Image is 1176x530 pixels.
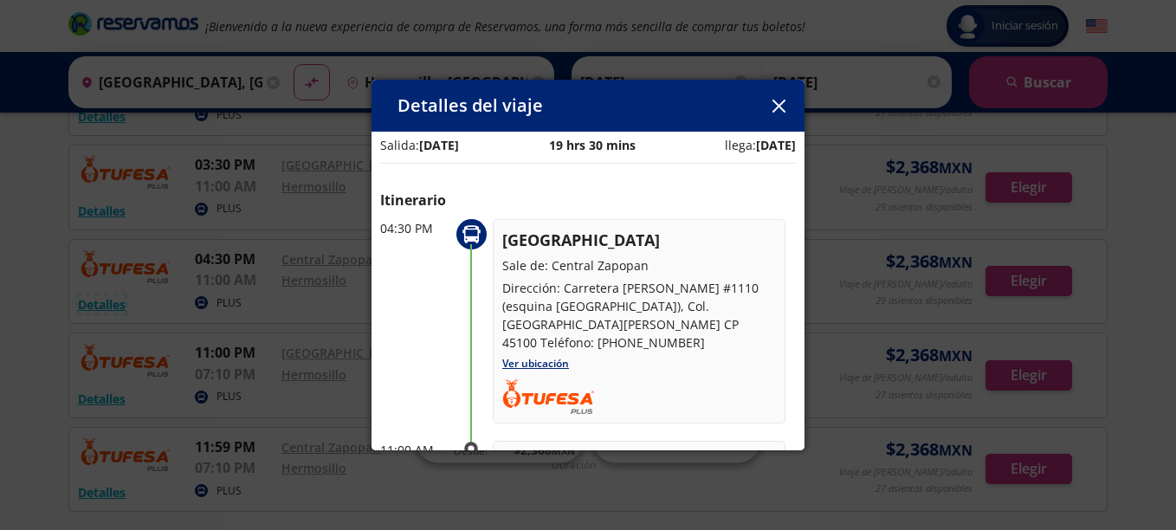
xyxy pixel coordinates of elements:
a: Ver ubicación [502,356,569,371]
p: Dirección: Carretera [PERSON_NAME] #1110 (esquina [GEOGRAPHIC_DATA]), Col. [GEOGRAPHIC_DATA][PERS... [502,279,776,352]
p: Detalles del viaje [397,93,543,119]
img: TUFESA.png [502,378,595,413]
p: [GEOGRAPHIC_DATA] [502,229,776,252]
p: Itinerario [380,190,796,210]
p: llega: [725,136,796,154]
b: [DATE] [419,137,459,153]
p: Salida: [380,136,459,154]
p: 11:00 AM [380,441,449,459]
p: 19 hrs 30 mins [549,136,636,154]
p: Sale de: Central Zapopan [502,256,776,275]
p: 04:30 PM [380,219,449,237]
b: [DATE] [756,137,796,153]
